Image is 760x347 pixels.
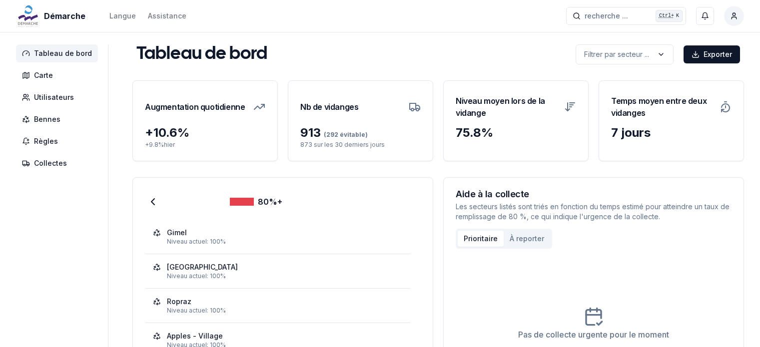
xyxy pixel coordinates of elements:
[136,44,267,64] h1: Tableau de bord
[458,231,504,247] button: Prioritaire
[34,70,53,80] span: Carte
[684,45,740,63] button: Exporter
[300,141,421,149] p: 873 sur les 30 derniers jours
[34,158,67,168] span: Collectes
[167,307,403,315] div: Niveau actuel: 100%
[145,141,265,149] p: + 9.8 % hier
[34,92,74,102] span: Utilisateurs
[518,329,669,341] div: Pas de collecte urgente pour le moment
[109,10,136,22] button: Langue
[16,132,102,150] a: Règles
[109,11,136,21] div: Langue
[16,4,40,28] img: Démarche Logo
[566,7,686,25] button: recherche ...Ctrl+K
[148,10,186,22] a: Assistance
[300,125,421,141] div: 913
[321,131,368,138] span: (292 évitable)
[16,88,102,106] a: Utilisateurs
[34,136,58,146] span: Règles
[34,114,60,124] span: Bennes
[456,202,732,222] p: Les secteurs listés sont triés en fonction du temps estimé pour atteindre un taux de remplissage ...
[34,48,92,58] span: Tableau de bord
[16,66,102,84] a: Carte
[167,238,403,246] div: Niveau actuel: 100%
[456,93,558,121] h3: Niveau moyen lors de la vidange
[153,228,403,246] a: GimelNiveau actuel: 100%
[153,297,403,315] a: RoprazNiveau actuel: 100%
[16,154,102,172] a: Collectes
[145,125,265,141] div: + 10.6 %
[145,93,245,121] h3: Augmentation quotidienne
[456,125,576,141] div: 75.8 %
[167,331,223,341] div: Apples - Village
[167,228,187,238] div: Gimel
[16,44,102,62] a: Tableau de bord
[584,49,649,59] p: Filtrer par secteur ...
[16,10,89,22] a: Démarche
[167,272,403,280] div: Niveau actuel: 100%
[504,231,550,247] button: À reporter
[167,297,191,307] div: Ropraz
[585,11,628,21] span: recherche ...
[300,93,358,121] h3: Nb de vidanges
[611,93,714,121] h3: Temps moyen entre deux vidanges
[16,110,102,128] a: Bennes
[167,262,238,272] div: [GEOGRAPHIC_DATA]
[230,196,282,208] div: 80%+
[456,190,732,199] h3: Aide à la collecte
[153,262,403,280] a: [GEOGRAPHIC_DATA]Niveau actuel: 100%
[44,10,85,22] span: Démarche
[611,125,732,141] div: 7 jours
[576,44,674,64] button: label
